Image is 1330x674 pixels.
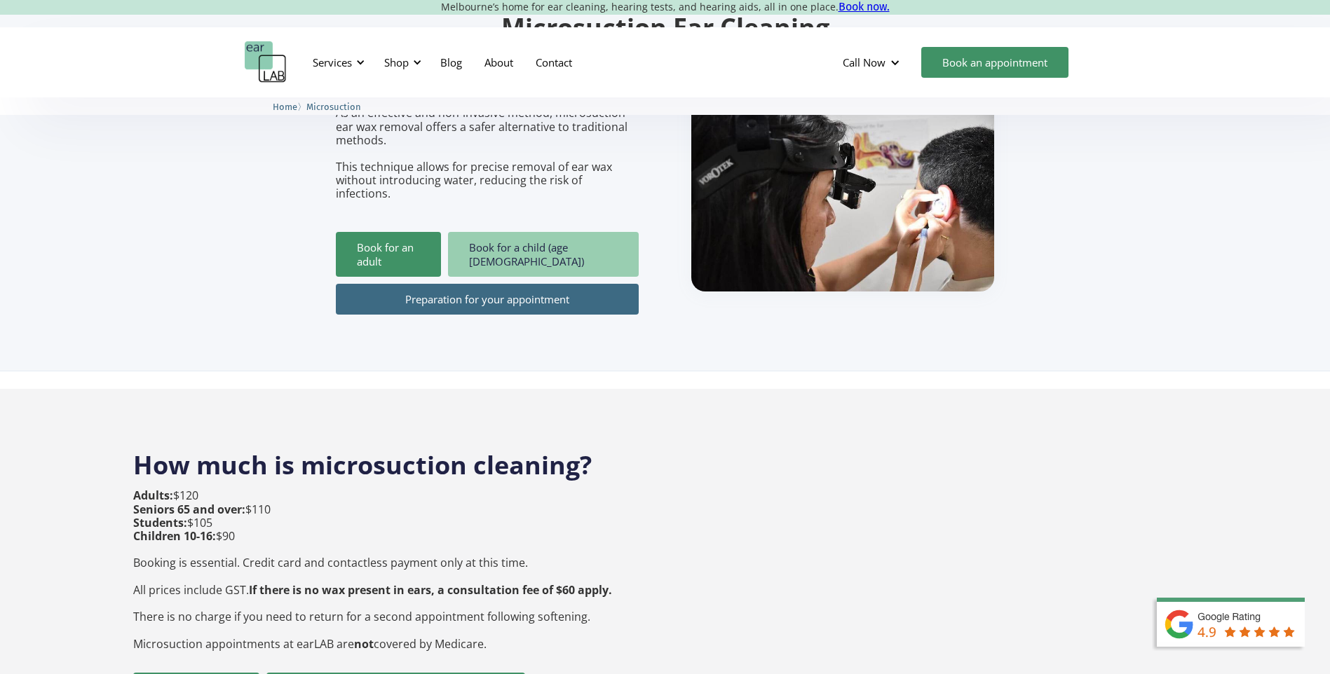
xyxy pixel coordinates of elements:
a: Microsuction [306,99,361,113]
h2: How much is microsuction cleaning? [133,434,1197,482]
p: $120 $110 $105 $90 Booking is essential. Credit card and contactless payment only at this time. A... [133,489,612,650]
div: Call Now [832,41,914,83]
a: Contact [524,42,583,83]
a: home [245,41,287,83]
div: Services [304,41,369,83]
span: Microsuction [306,102,361,112]
a: Preparation for your appointment [336,284,639,315]
img: boy getting ear checked. [691,89,994,291]
strong: Children 10-16: [133,528,216,544]
a: Blog [429,42,473,83]
a: About [473,42,524,83]
p: The most advanced method of ear cleaning in [GEOGRAPHIC_DATA]. As an effective and non-invasive m... [336,67,639,201]
div: Shop [376,41,426,83]
strong: Adults: [133,488,173,503]
strong: not [354,636,374,652]
li: 〉 [273,99,306,114]
strong: Seniors 65 and over: [133,502,245,517]
div: Shop [384,55,409,69]
a: Book for an adult [336,232,441,277]
a: Book for a child (age [DEMOGRAPHIC_DATA]) [448,232,639,277]
strong: Students: [133,515,187,530]
a: Home [273,99,297,113]
span: Home [273,102,297,112]
div: Services [313,55,352,69]
a: Book an appointment [921,47,1068,78]
div: Call Now [843,55,885,69]
strong: If there is no wax present in ears, a consultation fee of $60 apply. [249,582,612,598]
